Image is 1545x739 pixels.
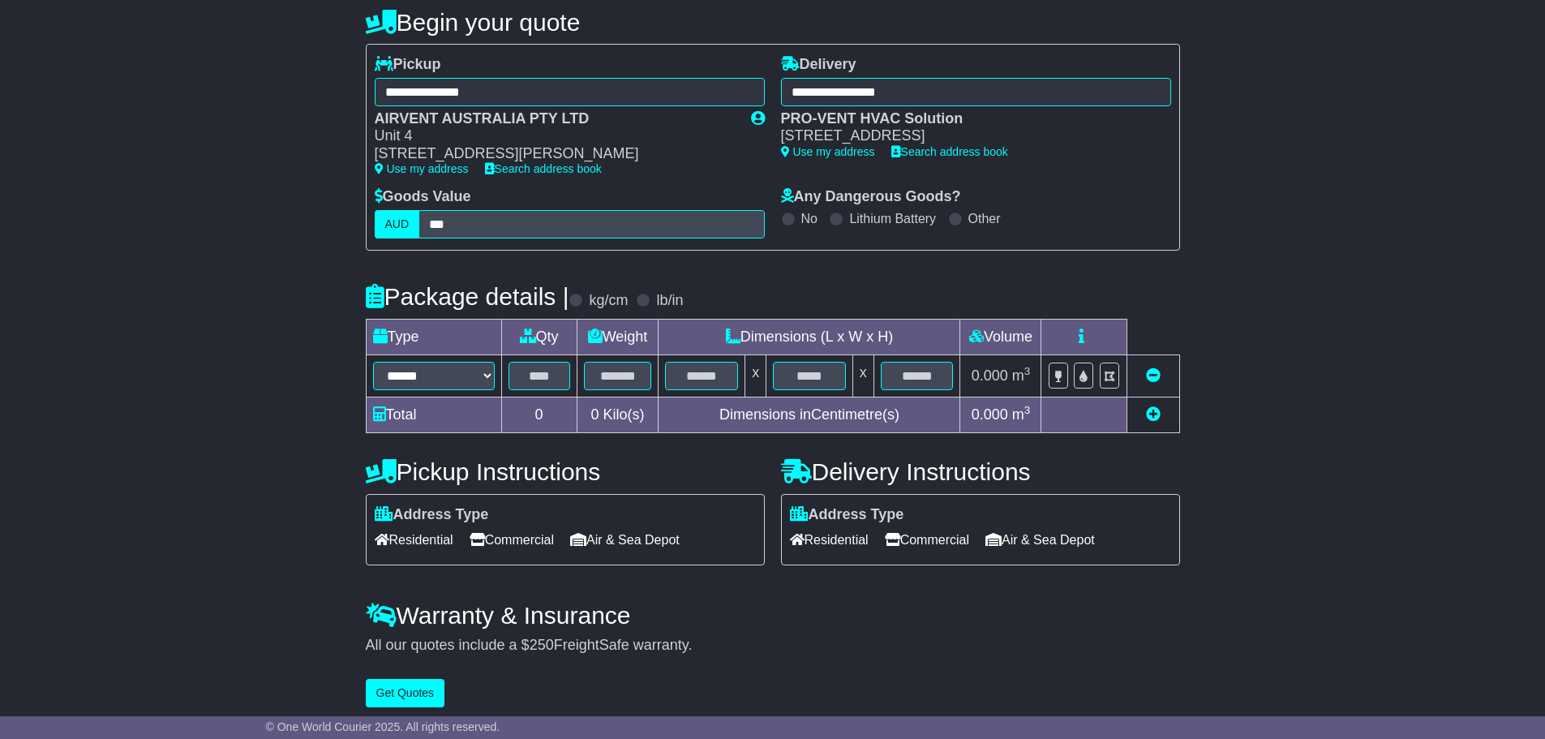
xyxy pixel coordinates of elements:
div: AIRVENT AUSTRALIA PTY LTD [375,110,735,128]
span: Residential [790,527,869,552]
span: Residential [375,527,453,552]
a: Use my address [781,145,875,158]
div: PRO-VENT HVAC Solution [781,110,1155,128]
span: © One World Courier 2025. All rights reserved. [266,720,500,733]
td: Volume [960,319,1041,354]
a: Add new item [1146,406,1161,423]
label: Any Dangerous Goods? [781,188,961,206]
h4: Pickup Instructions [366,458,765,485]
label: lb/in [656,292,683,310]
td: 0 [501,397,577,432]
a: Use my address [375,162,469,175]
label: Goods Value [375,188,471,206]
span: 250 [530,637,554,653]
label: Pickup [375,56,441,74]
div: Unit 4 [375,127,735,145]
label: Lithium Battery [849,211,936,226]
td: x [852,354,873,397]
td: Dimensions (L x W x H) [659,319,960,354]
label: Address Type [375,506,489,524]
td: Type [366,319,501,354]
span: m [1012,367,1031,384]
span: 0.000 [972,406,1008,423]
span: m [1012,406,1031,423]
td: Qty [501,319,577,354]
a: Search address book [485,162,602,175]
h4: Package details | [366,283,569,310]
div: [STREET_ADDRESS] [781,127,1155,145]
span: Air & Sea Depot [985,527,1095,552]
label: Address Type [790,506,904,524]
label: kg/cm [589,292,628,310]
a: Remove this item [1146,367,1161,384]
sup: 3 [1024,404,1031,416]
span: Commercial [470,527,554,552]
td: Kilo(s) [577,397,659,432]
a: Search address book [891,145,1008,158]
span: 0 [590,406,599,423]
h4: Delivery Instructions [781,458,1180,485]
h4: Warranty & Insurance [366,602,1180,629]
td: Total [366,397,501,432]
div: [STREET_ADDRESS][PERSON_NAME] [375,145,735,163]
button: Get Quotes [366,679,445,707]
label: Delivery [781,56,856,74]
div: All our quotes include a $ FreightSafe warranty. [366,637,1180,655]
label: No [801,211,818,226]
td: Weight [577,319,659,354]
span: Commercial [885,527,969,552]
td: x [745,354,766,397]
h4: Begin your quote [366,9,1180,36]
td: Dimensions in Centimetre(s) [659,397,960,432]
span: 0.000 [972,367,1008,384]
label: AUD [375,210,420,238]
span: Air & Sea Depot [570,527,680,552]
sup: 3 [1024,365,1031,377]
label: Other [968,211,1001,226]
